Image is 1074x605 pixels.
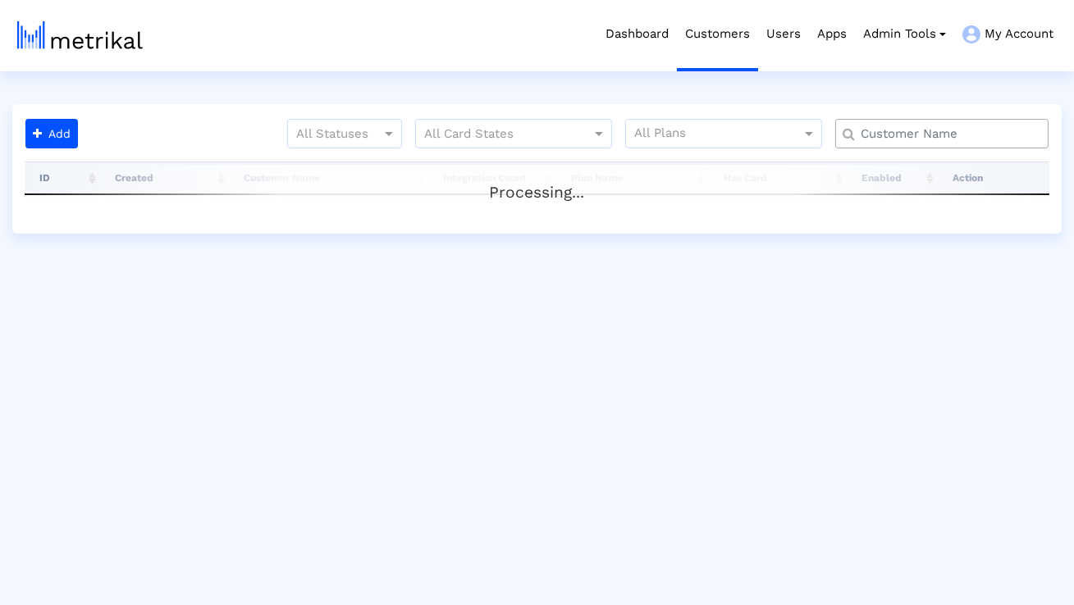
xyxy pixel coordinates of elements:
[25,119,78,148] button: Add
[709,161,847,194] th: Has Card
[25,165,1049,198] div: Processing...
[938,161,1049,194] th: Action
[634,124,804,145] input: All Plans
[25,161,100,194] th: ID
[962,25,980,43] img: my-account-menu-icon.png
[847,161,938,194] th: Enabled
[849,125,1042,143] input: Customer Name
[424,124,574,145] input: All Card States
[556,161,710,194] th: Plan Name
[428,161,556,194] th: Integration Count
[17,21,143,49] img: metrical-logo-light.png
[100,161,228,194] th: Created
[229,161,428,194] th: Customer Name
